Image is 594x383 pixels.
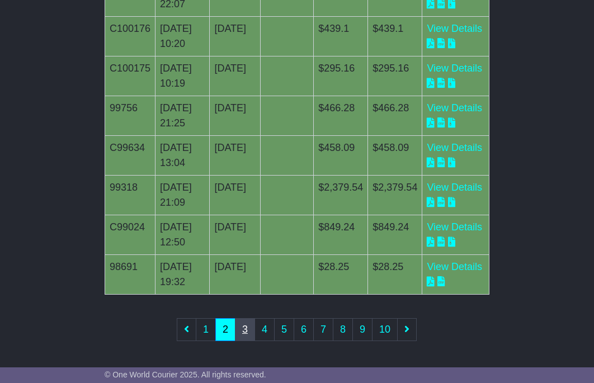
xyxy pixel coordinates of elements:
td: C99634 [105,136,155,176]
td: $458.09 [368,136,422,176]
a: 10 [372,318,398,341]
td: 98691 [105,255,155,295]
a: View Details [427,221,482,233]
a: View Details [427,261,482,272]
a: View Details [427,142,482,153]
a: 2 [215,318,235,341]
td: [DATE] 21:25 [155,96,210,136]
td: $849.24 [314,215,368,255]
td: $439.1 [314,17,368,56]
a: 5 [274,318,294,341]
td: [DATE] 10:20 [155,17,210,56]
td: $849.24 [368,215,422,255]
td: $458.09 [314,136,368,176]
a: View Details [427,23,482,34]
td: $2,379.54 [314,176,368,215]
td: [DATE] [210,17,260,56]
td: [DATE] [210,215,260,255]
a: 9 [352,318,373,341]
a: View Details [427,102,482,114]
td: [DATE] [210,56,260,96]
td: $295.16 [368,56,422,96]
td: 99318 [105,176,155,215]
td: $439.1 [368,17,422,56]
td: C100176 [105,17,155,56]
td: [DATE] 13:04 [155,136,210,176]
a: 8 [333,318,353,341]
td: [DATE] [210,176,260,215]
a: 4 [254,318,275,341]
td: [DATE] [210,255,260,295]
a: 3 [235,318,255,341]
td: $466.28 [314,96,368,136]
td: $295.16 [314,56,368,96]
a: View Details [427,63,482,74]
td: [DATE] 21:09 [155,176,210,215]
td: C99024 [105,215,155,255]
a: 7 [313,318,333,341]
a: View Details [427,182,482,193]
span: © One World Courier 2025. All rights reserved. [105,370,266,379]
td: [DATE] [210,136,260,176]
td: $28.25 [368,255,422,295]
td: C100175 [105,56,155,96]
td: [DATE] 10:19 [155,56,210,96]
td: $2,379.54 [368,176,422,215]
a: 6 [294,318,314,341]
td: $28.25 [314,255,368,295]
td: $466.28 [368,96,422,136]
td: [DATE] 19:32 [155,255,210,295]
td: [DATE] 12:50 [155,215,210,255]
td: 99756 [105,96,155,136]
td: [DATE] [210,96,260,136]
a: 1 [196,318,216,341]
